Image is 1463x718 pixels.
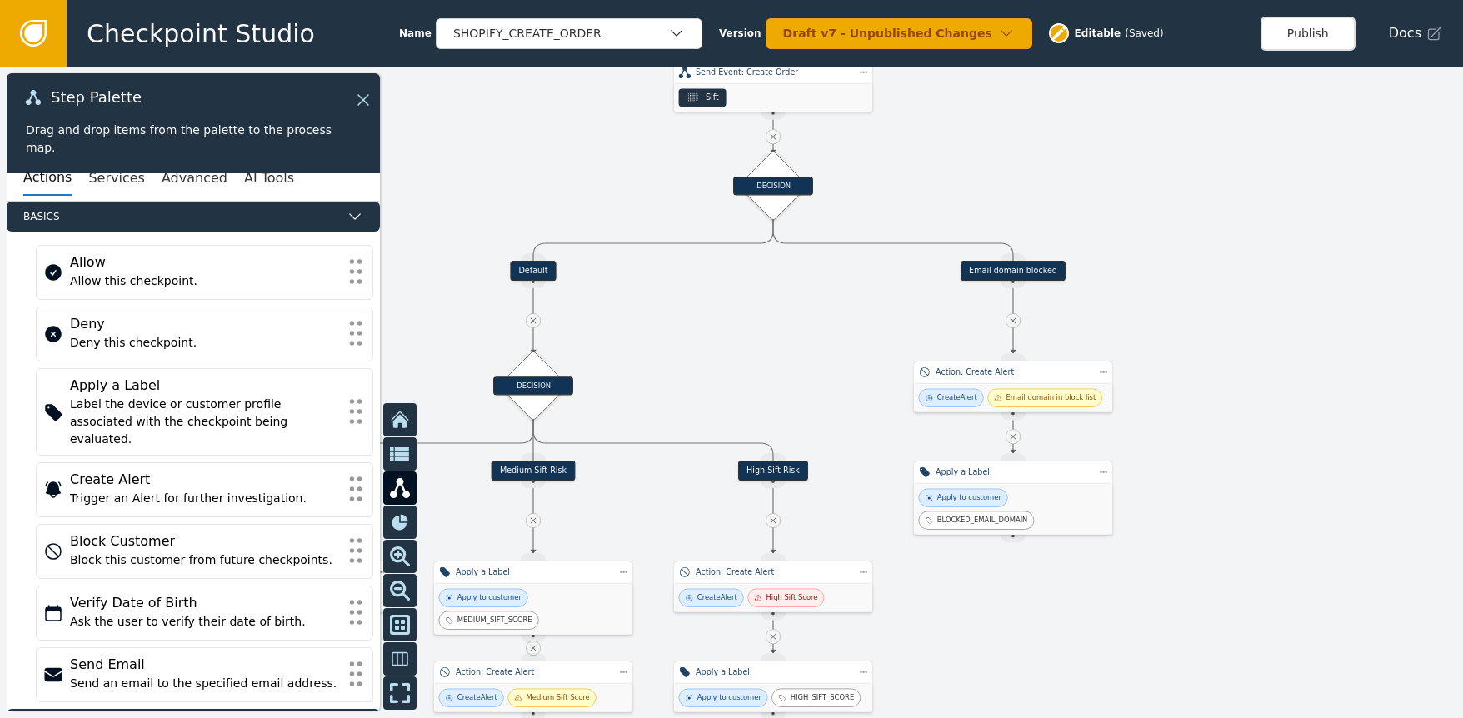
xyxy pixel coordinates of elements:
[493,376,573,395] div: DECISION
[1389,23,1443,43] a: Docs
[70,376,339,396] div: Apply a Label
[936,366,1091,378] div: Action: Create Alert
[26,122,361,157] div: Drag and drop items from the palette to the process map.
[453,25,668,42] div: SHOPIFY_CREATE_ORDER
[162,161,227,196] button: Advanced
[1389,23,1421,43] span: Docs
[696,666,851,678] div: Apply a Label
[456,666,611,678] div: Action: Create Alert
[457,592,522,603] div: Apply to customer
[244,161,294,196] button: AI Tools
[87,15,315,52] span: Checkpoint Studio
[733,177,813,195] div: DECISION
[766,18,1032,49] button: Draft v7 - Unpublished Changes
[510,261,556,281] div: Default
[937,492,1001,503] div: Apply to customer
[696,566,851,578] div: Action: Create Alert
[937,515,1028,526] div: BLOCKED_EMAIL_DOMAIN
[492,461,576,481] div: Medium Sift Risk
[696,67,851,78] div: Send Event: Create Order
[88,161,144,196] button: Services
[70,613,339,631] div: Ask the user to verify their date of birth.
[51,90,142,105] span: Step Palette
[70,252,339,272] div: Allow
[738,461,808,481] div: High Sift Risk
[70,470,339,490] div: Create Alert
[70,314,339,334] div: Deny
[1125,26,1163,41] div: ( Saved )
[783,25,998,42] div: Draft v7 - Unpublished Changes
[399,26,432,41] span: Name
[791,692,855,703] div: HIGH_SIFT_SCORE
[23,209,340,224] span: Basics
[961,261,1066,281] div: Email domain blocked
[457,692,497,703] div: Create Alert
[706,92,719,103] div: Sift
[436,18,702,49] button: SHOPIFY_CREATE_ORDER
[70,272,339,290] div: Allow this checkpoint.
[527,692,590,703] div: Medium Sift Score
[70,551,339,569] div: Block this customer from future checkpoints.
[697,692,761,703] div: Apply to customer
[70,531,339,551] div: Block Customer
[1006,392,1096,403] div: Email domain in block list
[70,675,339,692] div: Send an email to the specified email address.
[1261,17,1356,51] button: Publish
[936,466,1091,478] div: Apply a Label
[766,592,818,603] div: High Sift Score
[697,592,737,603] div: Create Alert
[70,593,339,613] div: Verify Date of Birth
[457,615,532,626] div: MEDIUM_SIFT_SCORE
[456,566,611,578] div: Apply a Label
[70,655,339,675] div: Send Email
[23,161,72,196] button: Actions
[70,396,339,448] div: Label the device or customer profile associated with the checkpoint being evaluated.
[70,490,339,507] div: Trigger an Alert for further investigation.
[937,392,977,403] div: Create Alert
[70,334,339,352] div: Deny this checkpoint.
[1075,26,1121,41] span: Editable
[719,26,761,41] span: Version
